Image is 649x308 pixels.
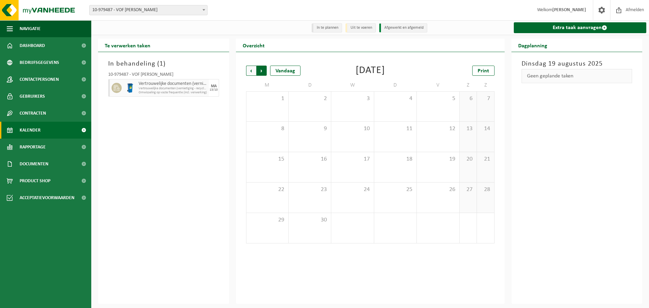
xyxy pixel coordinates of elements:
span: 3 [335,95,370,102]
span: 4 [378,95,413,102]
span: 17 [335,156,370,163]
h3: Dinsdag 19 augustus 2025 [522,59,632,69]
span: Vertrouwelijke documenten (vernietiging - recyclage) [139,87,207,91]
span: 11 [378,125,413,133]
a: Extra taak aanvragen [514,22,647,33]
span: 1 [250,95,285,102]
td: W [331,79,374,91]
span: 7 [480,95,490,102]
span: 10-979487 - VOF MARYNISSEN - CORNELIS VOF - GENTBRUGGE [89,5,208,15]
span: 2 [292,95,328,102]
span: Kalender [20,122,41,139]
span: 8 [250,125,285,133]
td: V [417,79,459,91]
td: D [374,79,417,91]
span: 18 [378,156,413,163]
span: 23 [292,186,328,193]
td: Z [460,79,477,91]
td: Z [477,79,494,91]
span: 28 [480,186,490,193]
span: 9 [292,125,328,133]
span: 15 [250,156,285,163]
span: 13 [463,125,473,133]
span: 24 [335,186,370,193]
span: Volgende [257,66,267,76]
h2: Overzicht [236,39,271,52]
li: In te plannen [312,23,342,32]
span: Dashboard [20,37,45,54]
td: D [289,79,331,91]
span: Vertrouwelijke documenten (vernietiging - recyclage) [139,81,207,87]
div: [DATE] [356,66,385,76]
span: 5 [420,95,456,102]
span: Bedrijfsgegevens [20,54,59,71]
span: Vorige [246,66,256,76]
span: 6 [463,95,473,102]
div: Geen geplande taken [522,69,632,83]
span: Contracten [20,105,46,122]
h2: Dagplanning [511,39,554,52]
span: 30 [292,216,328,224]
span: 26 [420,186,456,193]
span: Acceptatievoorwaarden [20,189,74,206]
span: 22 [250,186,285,193]
li: Uit te voeren [345,23,376,32]
span: Rapportage [20,139,46,156]
span: 12 [420,125,456,133]
span: 10 [335,125,370,133]
span: 27 [463,186,473,193]
span: 25 [378,186,413,193]
img: WB-0240-HPE-BE-09 [125,83,135,93]
div: 13/10 [210,88,218,92]
span: 20 [463,156,473,163]
span: 19 [420,156,456,163]
h3: In behandeling ( ) [108,59,219,69]
span: Gebruikers [20,88,45,105]
strong: [PERSON_NAME] [552,7,586,13]
span: 1 [160,61,163,67]
span: 21 [480,156,490,163]
div: MA [211,84,217,88]
span: 16 [292,156,328,163]
h2: Te verwerken taken [98,39,157,52]
div: Vandaag [270,66,301,76]
span: Print [478,68,489,74]
span: Navigatie [20,20,41,37]
div: 10-979487 - VOF [PERSON_NAME] [108,72,219,79]
a: Print [472,66,495,76]
span: Product Shop [20,172,50,189]
span: Omwisseling op vaste frequentie (incl. verwerking) [139,91,207,95]
span: 29 [250,216,285,224]
li: Afgewerkt en afgemeld [379,23,427,32]
span: Documenten [20,156,48,172]
span: Contactpersonen [20,71,59,88]
td: M [246,79,289,91]
span: 10-979487 - VOF MARYNISSEN - CORNELIS VOF - GENTBRUGGE [90,5,207,15]
span: 14 [480,125,490,133]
